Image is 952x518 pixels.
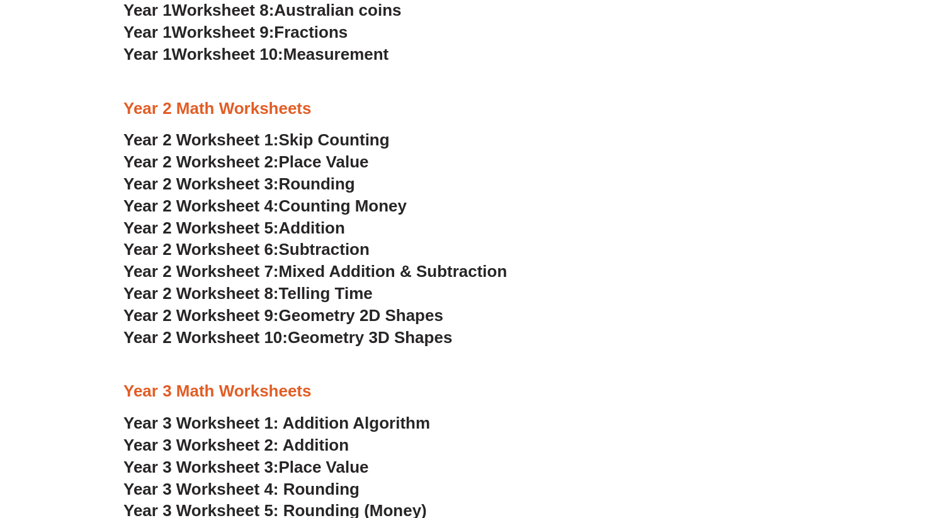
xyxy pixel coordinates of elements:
a: Year 2 Worksheet 2:Place Value [123,152,369,171]
span: Year 2 Worksheet 10: [123,328,288,347]
span: Year 2 Worksheet 6: [123,240,279,259]
span: Year 2 Worksheet 7: [123,262,279,281]
iframe: Chat Widget [736,376,952,518]
a: Year 3 Worksheet 2: Addition [123,436,349,454]
span: Worksheet 8: [172,1,275,20]
span: Measurement [283,45,389,64]
a: Year 2 Worksheet 9:Geometry 2D Shapes [123,306,443,325]
span: Geometry 3D Shapes [288,328,452,347]
span: Australian coins [274,1,401,20]
span: Place Value [279,152,369,171]
a: Year 3 Worksheet 3:Place Value [123,458,369,476]
span: Year 2 Worksheet 5: [123,218,279,237]
span: Worksheet 10: [172,45,283,64]
span: Geometry 2D Shapes [279,306,443,325]
span: Year 2 Worksheet 3: [123,174,279,193]
span: Place Value [279,458,369,476]
a: Year 2 Worksheet 3:Rounding [123,174,355,193]
a: Year 2 Worksheet 1:Skip Counting [123,130,390,149]
a: Year 3 Worksheet 1: Addition Algorithm [123,414,430,432]
span: Mixed Addition & Subtraction [279,262,507,281]
a: Year 2 Worksheet 10:Geometry 3D Shapes [123,328,452,347]
span: Year 2 Worksheet 9: [123,306,279,325]
h3: Year 2 Math Worksheets [123,98,829,120]
h3: Year 3 Math Worksheets [123,381,829,402]
a: Year 1Worksheet 9:Fractions [123,23,348,42]
span: Year 2 Worksheet 8: [123,284,279,303]
span: Addition [279,218,345,237]
span: Year 2 Worksheet 4: [123,196,279,215]
a: Year 2 Worksheet 6:Subtraction [123,240,370,259]
a: Year 3 Worksheet 4: Rounding [123,480,360,498]
a: Year 2 Worksheet 4:Counting Money [123,196,407,215]
a: Year 2 Worksheet 8:Telling Time [123,284,373,303]
span: Counting Money [279,196,407,215]
span: Rounding [279,174,355,193]
span: Subtraction [279,240,370,259]
span: Fractions [274,23,348,42]
span: Telling Time [279,284,373,303]
a: Year 2 Worksheet 7:Mixed Addition & Subtraction [123,262,507,281]
span: Skip Counting [279,130,390,149]
span: Year 2 Worksheet 2: [123,152,279,171]
a: Year 1Worksheet 10:Measurement [123,45,388,64]
a: Year 1Worksheet 8:Australian coins [123,1,401,20]
span: Year 2 Worksheet 1: [123,130,279,149]
span: Worksheet 9: [172,23,275,42]
a: Year 2 Worksheet 5:Addition [123,218,345,237]
span: Year 3 Worksheet 3: [123,458,279,476]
